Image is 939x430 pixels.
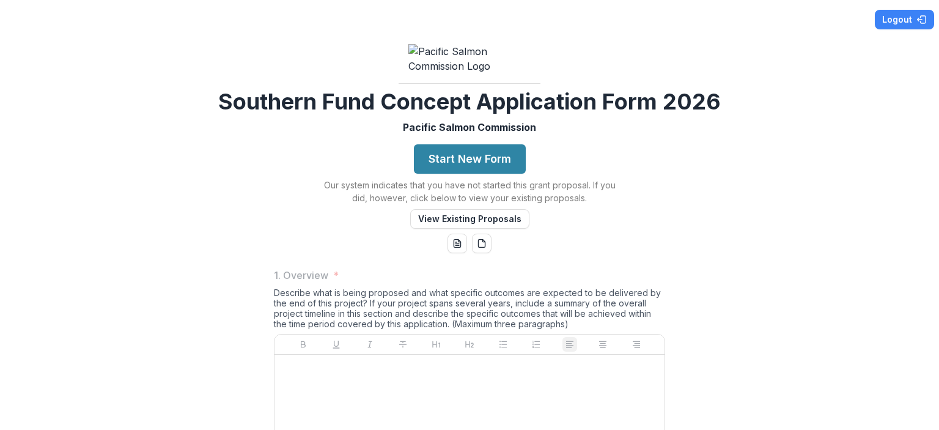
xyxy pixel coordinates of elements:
button: Bullet List [496,337,510,352]
button: Heading 2 [462,337,477,352]
button: pdf-download [472,234,492,253]
button: Italicize [363,337,377,352]
button: Start New Form [414,144,526,174]
p: 1. Overview [274,268,328,283]
button: Heading 1 [429,337,444,352]
p: Our system indicates that you have not started this grant proposal. If you did, however, click be... [317,179,622,204]
div: Describe what is being proposed and what specific outcomes are expected to be delivered by the en... [274,287,665,334]
button: Align Left [562,337,577,352]
button: Align Center [595,337,610,352]
button: Bold [296,337,311,352]
p: Pacific Salmon Commission [403,120,536,135]
button: Strike [396,337,410,352]
button: word-download [447,234,467,253]
button: Logout [875,10,934,29]
button: Ordered List [529,337,543,352]
h2: Southern Fund Concept Application Form 2026 [218,89,721,115]
button: Underline [329,337,344,352]
button: Align Right [629,337,644,352]
button: View Existing Proposals [410,209,529,229]
img: Pacific Salmon Commission Logo [408,44,531,73]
